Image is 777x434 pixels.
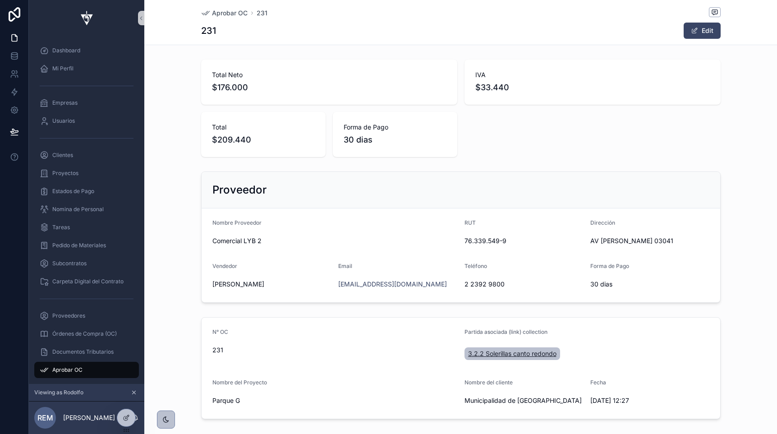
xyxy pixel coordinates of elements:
[34,219,139,235] a: Tareas
[212,183,267,197] h2: Proveedor
[590,219,615,226] span: Dirección
[212,280,331,289] span: [PERSON_NAME]
[52,206,104,213] span: Nomina de Personal
[34,255,139,272] a: Subcontratos
[34,344,139,360] a: Documentos Tributarios
[29,36,144,384] div: scrollable content
[464,396,584,405] span: Municipalidad de [GEOGRAPHIC_DATA]
[201,9,248,18] a: Aprobar OC
[34,42,139,59] a: Dashboard
[464,263,487,269] span: Teléfono
[52,47,80,54] span: Dashboard
[52,366,83,374] span: Aprobar OC
[52,242,106,249] span: Pedido de Materiales
[34,389,83,396] span: Viewing as Rodolfo
[212,236,457,245] span: Comercial LYB 2
[464,379,513,386] span: Nombre del cliente
[338,263,352,269] span: Email
[344,123,446,132] span: Forma de Pago
[257,9,267,18] a: 231
[212,346,457,355] span: 231
[34,326,139,342] a: Órdenes de Compra (OC)
[212,379,267,386] span: Nombre del Proyecto
[34,237,139,254] a: Pedido de Materiales
[212,81,446,94] span: $176.000
[590,263,629,269] span: Forma de Pago
[684,23,721,39] button: Edit
[212,219,262,226] span: Nombre Proveedor
[52,117,75,125] span: Usuarios
[212,328,228,335] span: N° OC
[590,379,606,386] span: Fecha
[338,280,447,289] a: [EMAIL_ADDRESS][DOMAIN_NAME]
[52,312,85,319] span: Proveedores
[76,11,97,25] img: App logo
[34,95,139,111] a: Empresas
[201,24,216,37] h1: 231
[464,280,584,289] span: 2 2392 9800
[63,413,115,422] p: [PERSON_NAME]
[212,134,315,146] span: $209.440
[464,328,547,335] span: Partida asociada (link) collection
[52,65,74,72] span: Mi Perfil
[468,349,556,358] span: 3.2.2 Solerillas canto redondo
[475,70,710,79] span: IVA
[34,308,139,324] a: Proveedores
[34,165,139,181] a: Proyectos
[52,260,87,267] span: Subcontratos
[475,81,710,94] span: $33.440
[212,263,237,269] span: Vendedor
[52,348,114,356] span: Documentos Tributarios
[34,60,139,77] a: Mi Perfil
[52,152,73,159] span: Clientes
[34,183,139,199] a: Estados de Pago
[34,362,139,378] a: Aprobar OC
[590,280,709,289] span: 30 dias
[34,201,139,217] a: Nomina de Personal
[212,123,315,132] span: Total
[464,347,560,360] a: 3.2.2 Solerillas canto redondo
[52,224,70,231] span: Tareas
[590,236,709,245] span: AV [PERSON_NAME] 03041
[344,134,446,146] span: 30 dias
[212,70,446,79] span: Total Neto
[590,396,709,405] span: [DATE] 12:27
[52,170,78,177] span: Proyectos
[52,99,78,106] span: Empresas
[37,412,53,423] span: REM
[34,113,139,129] a: Usuarios
[464,236,584,245] span: 76.339.549-9
[212,396,457,405] span: Parque G
[52,188,94,195] span: Estados de Pago
[34,147,139,163] a: Clientes
[34,273,139,290] a: Carpeta Digital del Contrato
[464,219,476,226] span: RUT
[52,278,124,285] span: Carpeta Digital del Contrato
[52,330,117,337] span: Órdenes de Compra (OC)
[212,9,248,18] span: Aprobar OC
